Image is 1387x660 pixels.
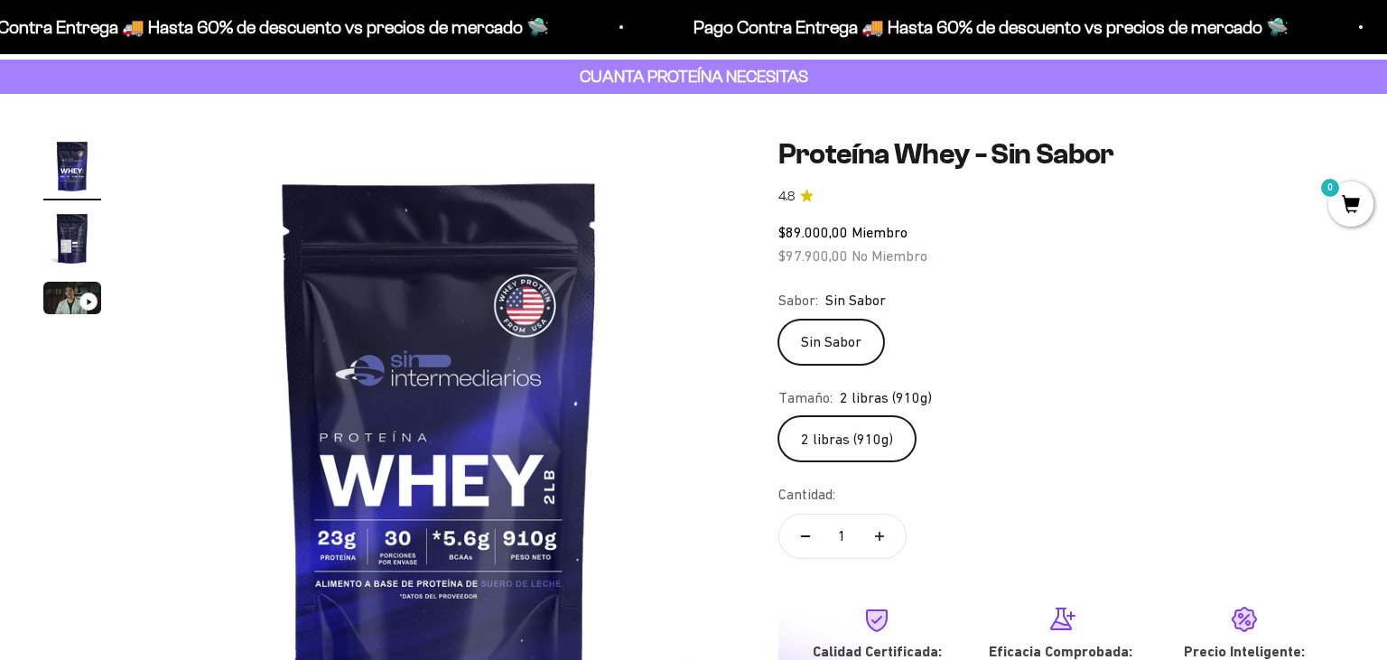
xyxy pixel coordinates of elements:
[852,247,927,264] span: No Miembro
[840,386,932,410] span: 2 libras (910g)
[43,209,101,267] img: Proteína Whey - Sin Sabor
[852,224,908,240] span: Miembro
[43,137,101,195] img: Proteína Whey - Sin Sabor
[813,643,942,660] strong: Calidad Certificada:
[1319,177,1341,199] mark: 0
[43,137,101,200] button: Ir al artículo 1
[778,483,835,507] label: Cantidad:
[778,187,1344,207] a: 4.84.8 de 5.0 estrellas
[778,386,833,410] legend: Tamaño:
[1328,196,1373,216] a: 0
[779,515,832,558] button: Reducir cantidad
[778,187,795,207] span: 4.8
[1184,643,1305,660] strong: Precio Inteligente:
[989,643,1132,660] strong: Eficacia Comprobada:
[43,282,101,320] button: Ir al artículo 3
[778,289,818,312] legend: Sabor:
[43,209,101,273] button: Ir al artículo 2
[580,67,808,86] strong: CUANTA PROTEÍNA NECESITAS
[689,13,1284,42] p: Pago Contra Entrega 🚚 Hasta 60% de descuento vs precios de mercado 🛸
[853,515,906,558] button: Aumentar cantidad
[778,224,848,240] span: $89.000,00
[825,289,886,312] span: Sin Sabor
[778,137,1344,172] h1: Proteína Whey - Sin Sabor
[778,247,848,264] span: $97.900,00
